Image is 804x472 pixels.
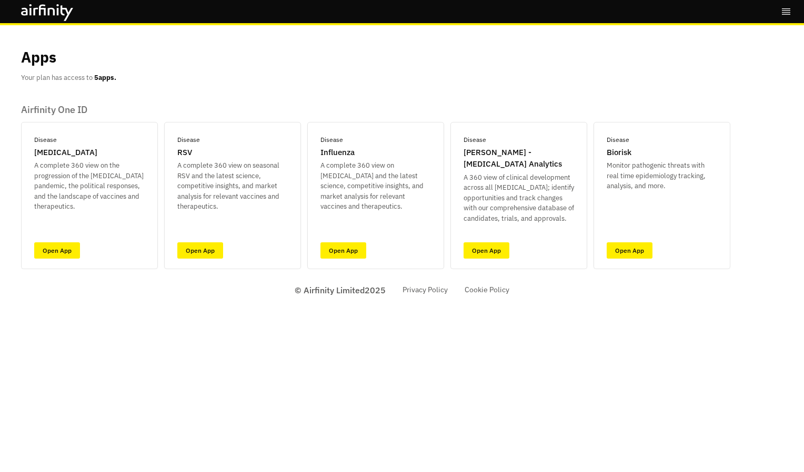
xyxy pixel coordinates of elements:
[21,104,730,116] p: Airfinity One ID
[464,172,574,224] p: A 360 view of clinical development across all [MEDICAL_DATA]; identify opportunities and track ch...
[21,46,56,68] p: Apps
[320,147,355,159] p: Influenza
[607,242,652,259] a: Open App
[464,242,509,259] a: Open App
[34,160,145,212] p: A complete 360 view on the progression of the [MEDICAL_DATA] pandemic, the political responses, a...
[607,147,631,159] p: Biorisk
[320,242,366,259] a: Open App
[177,242,223,259] a: Open App
[465,284,509,295] a: Cookie Policy
[607,160,717,191] p: Monitor pathogenic threats with real time epidemiology tracking, analysis, and more.
[464,135,486,145] p: Disease
[177,160,288,212] p: A complete 360 view on seasonal RSV and the latest science, competitive insights, and market anal...
[295,284,386,296] p: © Airfinity Limited 2025
[94,73,116,82] b: 5 apps.
[607,135,629,145] p: Disease
[34,135,57,145] p: Disease
[320,160,431,212] p: A complete 360 view on [MEDICAL_DATA] and the latest science, competitive insights, and market an...
[320,135,343,145] p: Disease
[403,284,448,295] a: Privacy Policy
[21,73,116,83] p: Your plan has access to
[177,147,192,159] p: RSV
[34,147,97,159] p: [MEDICAL_DATA]
[34,242,80,259] a: Open App
[464,147,574,170] p: [PERSON_NAME] - [MEDICAL_DATA] Analytics
[177,135,200,145] p: Disease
